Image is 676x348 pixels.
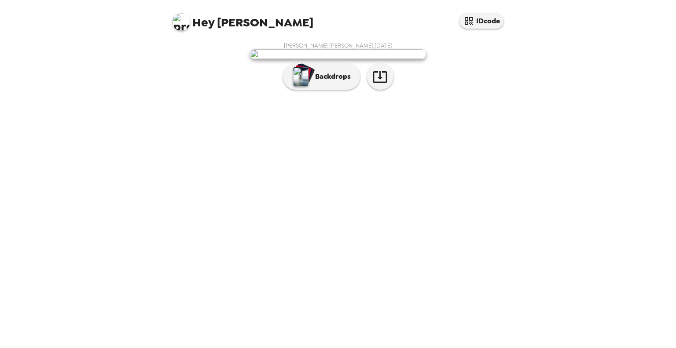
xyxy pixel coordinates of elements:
[284,42,392,49] span: [PERSON_NAME] [PERSON_NAME] , [DATE]
[283,63,360,90] button: Backdrops
[250,49,426,59] img: user
[173,13,190,31] img: profile pic
[192,15,214,30] span: Hey
[311,71,351,82] p: Backdrops
[459,13,503,29] button: IDcode
[173,9,313,29] span: [PERSON_NAME]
